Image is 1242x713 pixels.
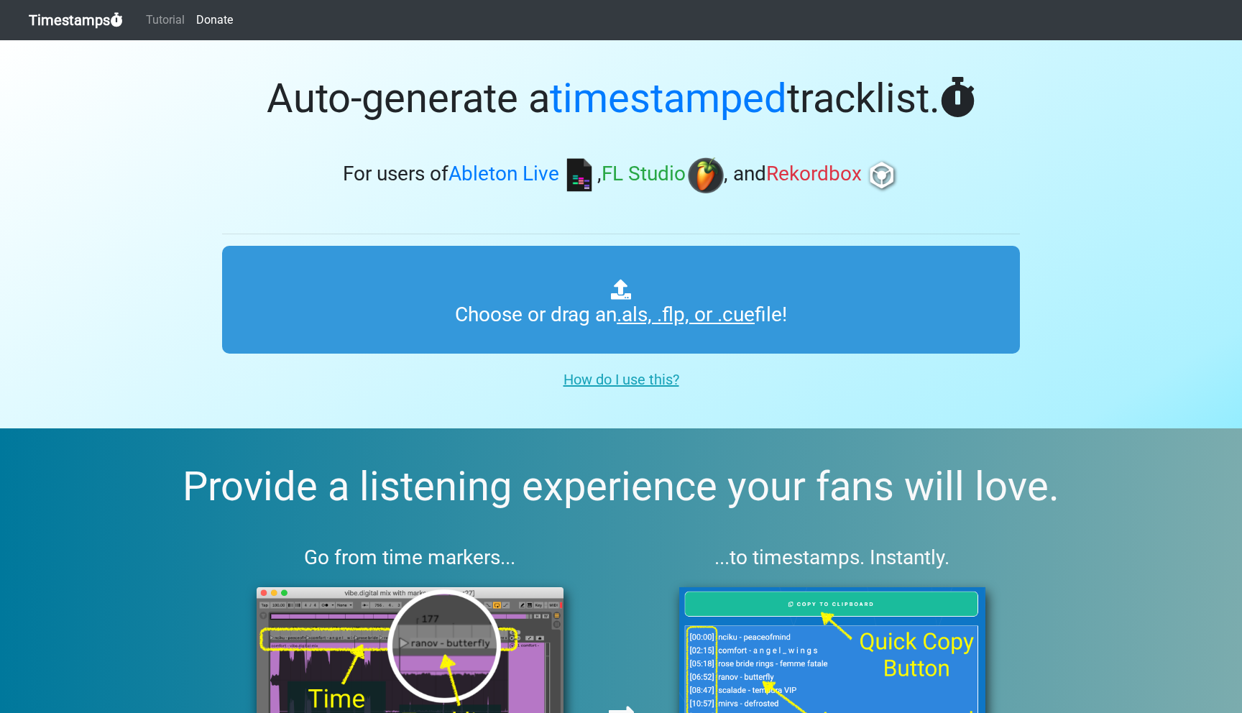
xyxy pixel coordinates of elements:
[448,162,559,186] span: Ableton Live
[222,75,1020,123] h1: Auto-generate a tracklist.
[34,463,1207,511] h2: Provide a listening experience your fans will love.
[140,6,190,34] a: Tutorial
[222,157,1020,193] h3: For users of , , and
[766,162,862,186] span: Rekordbox
[864,157,900,193] img: rb.png
[645,546,1021,570] h3: ...to timestamps. Instantly.
[688,157,724,193] img: fl.png
[563,371,679,388] u: How do I use this?
[550,75,787,122] span: timestamped
[561,157,597,193] img: ableton.png
[190,6,239,34] a: Donate
[602,162,686,186] span: FL Studio
[29,6,123,34] a: Timestamps
[222,546,598,570] h3: Go from time markers...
